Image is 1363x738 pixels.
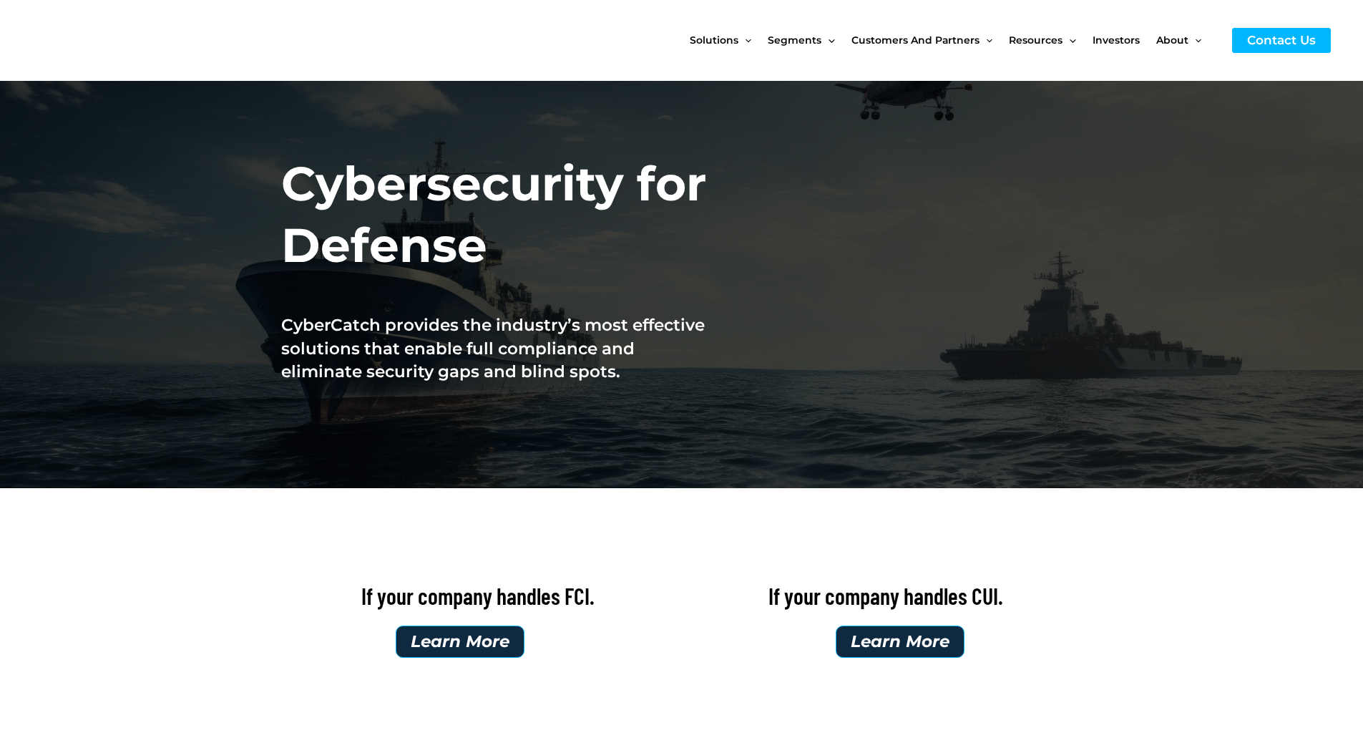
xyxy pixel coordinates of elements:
[738,10,751,70] span: Menu Toggle
[690,10,1218,70] nav: Site Navigation: New Main Menu
[411,633,509,650] span: Learn More
[851,10,979,70] span: Customers and Partners
[281,314,719,383] h1: CyberCatch provides the industry’s most effective solutions that enable full compliance and elimi...
[851,633,949,650] span: Learn More
[1156,10,1188,70] span: About
[821,10,834,70] span: Menu Toggle
[1062,10,1075,70] span: Menu Toggle
[1009,10,1062,70] span: Resources
[979,10,992,70] span: Menu Toggle
[1093,10,1140,70] span: Investors
[396,626,524,658] a: Learn More
[25,11,197,70] img: CyberCatch
[836,626,964,658] a: Learn More
[1093,10,1156,70] a: Investors
[690,10,738,70] span: Solutions
[1188,10,1201,70] span: Menu Toggle
[281,153,719,276] h2: Cybersecurity for Defense
[689,581,1083,611] h2: If your company handles CUI.
[281,581,675,611] h2: If your company handles FCI.
[1232,28,1331,53] a: Contact Us
[768,10,821,70] span: Segments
